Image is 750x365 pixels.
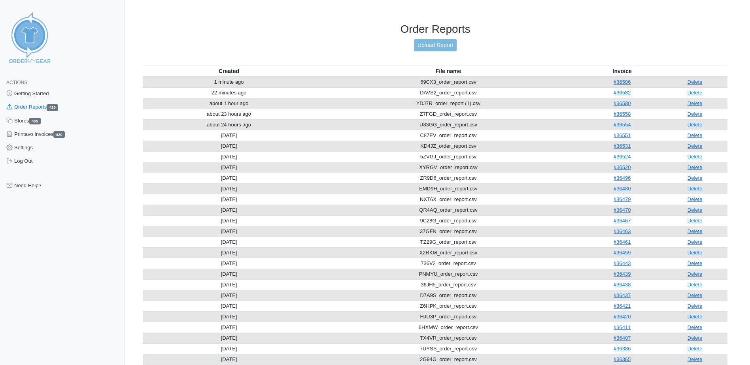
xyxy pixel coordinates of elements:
[143,66,315,77] th: Created
[143,258,315,269] td: [DATE]
[143,77,315,88] td: 1 minute ago
[315,279,582,290] td: 36JH5_order_report.csv
[315,173,582,183] td: ZR9D6_order_report.csv
[688,239,703,245] a: Delete
[614,122,631,128] a: #36554
[315,87,582,98] td: DAVS2_order_report.csv
[315,354,582,365] td: 2G94G_order_report.csv
[614,79,631,85] a: #36586
[143,301,315,311] td: [DATE]
[614,271,631,277] a: #36439
[315,194,582,205] td: NXT6X_order_report.csv
[688,260,703,266] a: Delete
[315,226,582,237] td: 37GFN_order_report.csv
[614,100,631,106] a: #36580
[614,154,631,160] a: #36524
[688,282,703,288] a: Delete
[315,333,582,343] td: TX4VR_order_report.csv
[315,141,582,151] td: KD4JZ_order_report.csv
[414,39,457,51] a: Upload Report
[143,237,315,247] td: [DATE]
[614,207,631,213] a: #36470
[614,132,631,138] a: #36551
[143,183,315,194] td: [DATE]
[688,143,703,149] a: Delete
[143,130,315,141] td: [DATE]
[143,87,315,98] td: 22 minutes ago
[614,335,631,341] a: #36407
[143,141,315,151] td: [DATE]
[688,218,703,224] a: Delete
[688,346,703,352] a: Delete
[688,303,703,309] a: Delete
[315,162,582,173] td: XYRGV_order_report.csv
[614,239,631,245] a: #36461
[688,132,703,138] a: Delete
[315,290,582,301] td: D7A9S_order_report.csv
[143,247,315,258] td: [DATE]
[688,164,703,170] a: Delete
[315,66,582,77] th: File name
[53,131,65,138] span: 420
[614,324,631,330] a: #36411
[143,269,315,279] td: [DATE]
[688,122,703,128] a: Delete
[688,250,703,256] a: Delete
[315,311,582,322] td: HJU3P_order_report.csv
[315,322,582,333] td: 6HXMW_order_report.csv
[47,104,58,111] span: 420
[688,207,703,213] a: Delete
[315,269,582,279] td: PNMYU_order_report.csv
[143,311,315,322] td: [DATE]
[315,130,582,141] td: C87EV_order_report.csv
[143,98,315,109] td: about 1 hour ago
[614,314,631,320] a: #36420
[614,196,631,202] a: #36479
[614,250,631,256] a: #36459
[143,343,315,354] td: [DATE]
[315,77,582,88] td: 69CX3_order_report.csv
[315,258,582,269] td: 736V2_order_report.csv
[143,354,315,365] td: [DATE]
[614,90,631,96] a: #36582
[614,282,631,288] a: #36438
[143,194,315,205] td: [DATE]
[6,80,27,85] span: Actions
[143,226,315,237] td: [DATE]
[688,111,703,117] a: Delete
[315,183,582,194] td: EMD9H_order_report.csv
[688,292,703,298] a: Delete
[614,356,631,362] a: #36365
[315,119,582,130] td: U83GG_order_report.csv
[315,343,582,354] td: 7UYSS_order_report.csv
[614,111,631,117] a: #36558
[614,143,631,149] a: #36531
[688,79,703,85] a: Delete
[143,162,315,173] td: [DATE]
[614,175,631,181] a: #36496
[143,205,315,215] td: [DATE]
[688,271,703,277] a: Delete
[582,66,662,77] th: Invoice
[688,90,703,96] a: Delete
[315,215,582,226] td: 9C28G_order_report.csv
[315,109,582,119] td: Z7FGD_order_report.csv
[688,186,703,192] a: Delete
[143,333,315,343] td: [DATE]
[688,228,703,234] a: Delete
[688,324,703,330] a: Delete
[688,175,703,181] a: Delete
[688,154,703,160] a: Delete
[315,205,582,215] td: QR4AQ_order_report.csv
[143,173,315,183] td: [DATE]
[315,247,582,258] td: X2RKM_order_report.csv
[143,279,315,290] td: [DATE]
[143,119,315,130] td: about 24 hours ago
[614,260,631,266] a: #36443
[688,314,703,320] a: Delete
[614,186,631,192] a: #36480
[315,237,582,247] td: TZ29G_order_report.csv
[614,228,631,234] a: #36463
[688,356,703,362] a: Delete
[143,109,315,119] td: about 23 hours ago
